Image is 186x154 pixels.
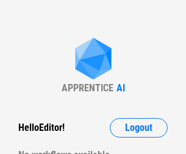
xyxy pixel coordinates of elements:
img: Apprentice AI [69,38,118,82]
div: AI [116,82,125,94]
div: APPRENTICE [62,82,113,94]
div: Hello Editor ! [18,118,65,138]
span: Logout [125,123,152,133]
button: Logout [110,118,168,138]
